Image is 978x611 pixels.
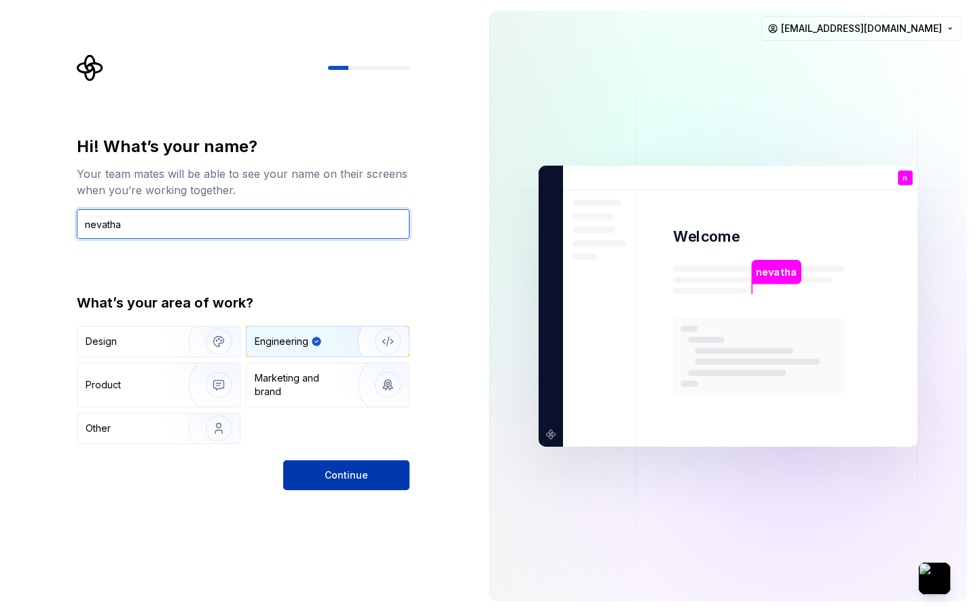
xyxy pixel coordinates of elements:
[86,335,117,348] div: Design
[283,460,410,490] button: Continue
[86,422,111,435] div: Other
[255,335,308,348] div: Engineering
[77,54,104,81] svg: Supernova Logo
[673,227,740,246] p: Welcome
[86,378,121,392] div: Product
[77,166,410,198] div: Your team mates will be able to see your name on their screens when you’re working together.
[903,174,907,182] p: n
[77,209,410,239] input: Han Solo
[781,22,942,35] span: [EMAIL_ADDRESS][DOMAIN_NAME]
[761,16,962,41] button: [EMAIL_ADDRESS][DOMAIN_NAME]
[756,265,796,280] p: nevatha
[77,293,410,312] div: What’s your area of work?
[255,371,346,399] div: Marketing and brand
[325,468,368,482] span: Continue
[77,136,410,158] div: Hi! What’s your name?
